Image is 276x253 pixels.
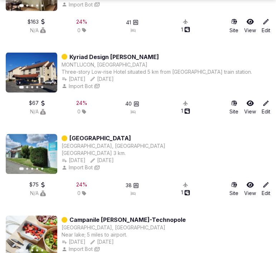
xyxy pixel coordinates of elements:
[244,100,256,116] a: View
[229,100,238,116] a: Site
[62,232,186,239] div: Near lake; 5 miles to airport.
[262,181,270,197] a: Edit
[126,19,139,26] button: 41
[62,143,165,150] button: [GEOGRAPHIC_DATA], [GEOGRAPHIC_DATA]
[30,108,46,116] button: N/A
[126,182,132,189] span: 38
[36,249,38,252] button: Go to slide 4
[62,68,252,76] div: Three-story Low-rise Hotel situated 5 km from [GEOGRAPHIC_DATA] train station.
[262,100,270,116] a: Edit
[69,83,93,90] span: Import Bot
[36,86,38,88] button: Go to slide 4
[181,108,190,115] button: 1
[77,108,81,116] span: 0
[126,19,131,26] span: 41
[244,181,256,197] a: View
[6,53,57,93] img: Featured image for Kyriad Design Enzo Montlucon
[126,101,132,108] span: 40
[31,86,33,88] button: Go to slide 3
[30,27,46,34] button: N/A
[76,181,87,189] div: 24 %
[41,86,43,88] button: Go to slide 5
[26,168,28,170] button: Go to slide 2
[29,181,46,189] button: $75
[76,181,87,189] button: 24%
[36,168,38,170] button: Go to slide 4
[229,181,238,197] a: Site
[41,249,43,252] button: Go to slide 5
[181,189,190,196] button: 1
[62,164,93,171] button: Import Bot
[76,18,87,25] div: 24 %
[90,157,114,164] button: [DATE]
[244,18,256,34] a: View
[76,100,87,107] div: 24 %
[62,246,93,253] button: Import Bot
[90,76,114,83] button: [DATE]
[31,168,33,170] button: Go to slide 3
[30,190,46,197] button: N/A
[62,61,147,68] button: MONTLUCON, [GEOGRAPHIC_DATA]
[181,26,190,33] button: 1
[6,134,57,174] img: Featured image for Kyriad Hotel Saintes
[19,167,24,170] button: Go to slide 1
[69,164,93,171] span: Import Bot
[90,239,114,246] button: [DATE]
[29,100,46,107] button: $67
[69,216,186,224] a: Campanile [PERSON_NAME]-Technopole
[19,249,24,252] button: Go to slide 1
[19,86,24,89] button: Go to slide 1
[28,18,46,25] button: $163
[229,18,238,34] a: Site
[31,249,33,252] button: Go to slide 3
[262,18,270,34] a: Edit
[62,83,93,90] button: Import Bot
[76,18,87,25] button: 24%
[69,134,131,143] a: [GEOGRAPHIC_DATA]
[62,224,165,232] button: [GEOGRAPHIC_DATA], [GEOGRAPHIC_DATA]
[62,157,86,164] button: [DATE]
[62,239,86,246] button: [DATE]
[76,100,87,107] button: 24%
[26,86,28,88] button: Go to slide 2
[126,182,139,189] button: 38
[41,168,43,170] button: Go to slide 5
[26,249,28,252] button: Go to slide 2
[77,27,81,34] span: 0
[62,150,165,157] div: [GEOGRAPHIC_DATA] 3 km.
[126,101,139,108] button: 40
[69,246,93,253] span: Import Bot
[62,76,86,83] button: [DATE]
[77,190,81,197] span: 0
[69,53,159,61] a: Kyriad Design [PERSON_NAME]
